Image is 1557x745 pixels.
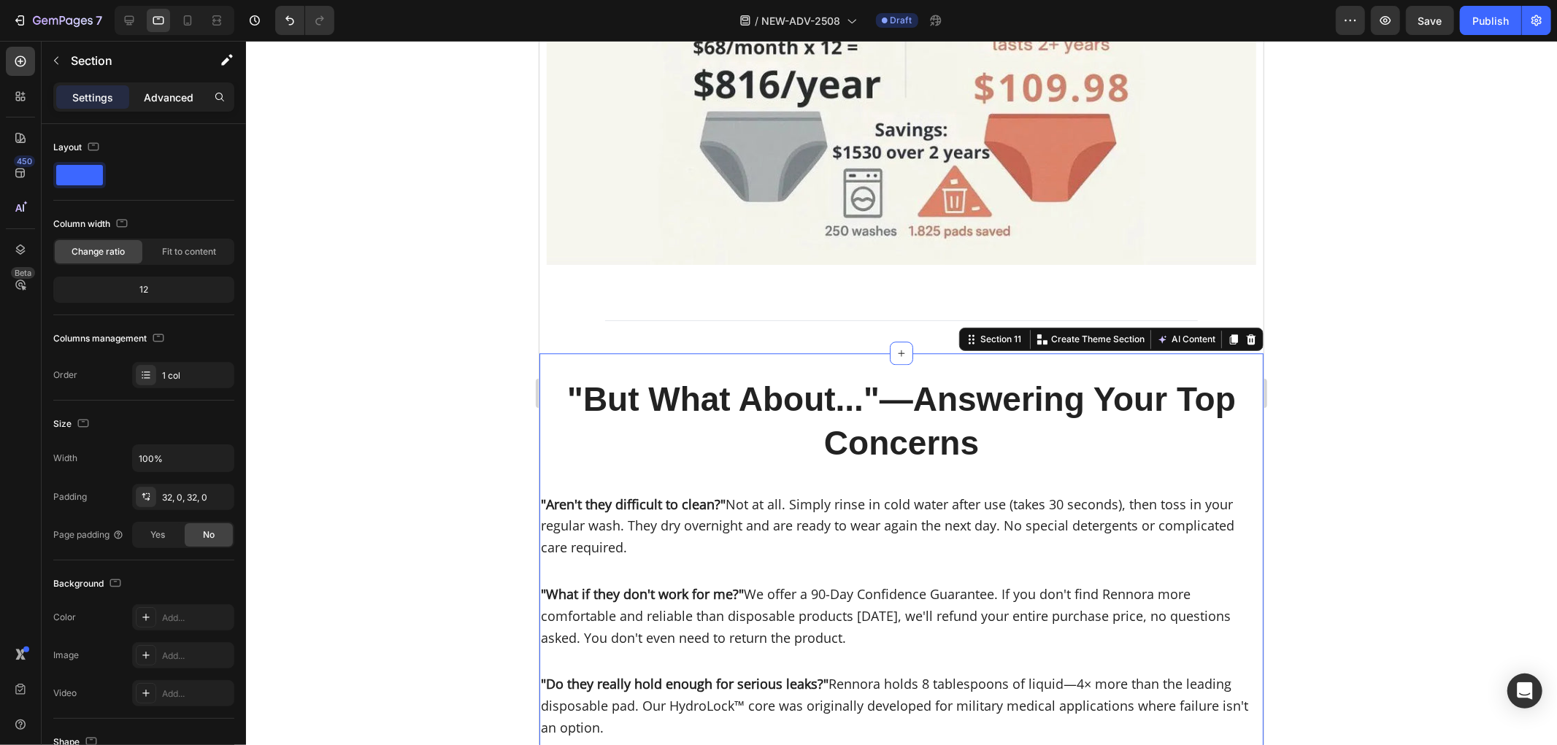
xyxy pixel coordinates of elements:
[53,138,102,158] div: Layout
[162,369,231,382] div: 1 col
[53,649,79,662] div: Image
[53,687,77,700] div: Video
[53,574,124,594] div: Background
[756,13,759,28] span: /
[1406,6,1454,35] button: Save
[1418,15,1442,27] span: Save
[1507,673,1542,709] div: Open Intercom Messenger
[1,544,204,562] strong: "What if they don't work for me?"
[53,414,92,434] div: Size
[11,267,35,279] div: Beta
[53,368,77,382] div: Order
[438,292,485,305] div: Section 11
[162,245,216,258] span: Fit to content
[275,6,334,35] div: Undo/Redo
[150,528,165,541] span: Yes
[53,215,131,234] div: Column width
[162,491,231,504] div: 32, 0, 32, 0
[762,13,841,28] span: NEW-ADV-2508
[96,12,102,29] p: 7
[1460,6,1521,35] button: Publish
[53,329,167,349] div: Columns management
[144,90,193,105] p: Advanced
[72,90,113,105] p: Settings
[6,6,109,35] button: 7
[1,544,691,606] span: We offer a 90-Day Confidence Guarantee. If you don't find Rennora more comfortable and reliable t...
[512,292,605,305] p: Create Theme Section
[53,490,87,503] div: Padding
[1,455,186,472] strong: "Aren't they difficult to clean?"
[162,649,231,663] div: Add...
[891,14,912,27] span: Draft
[162,611,231,625] div: Add...
[72,245,126,258] span: Change ratio
[56,279,231,300] div: 12
[162,687,231,700] div: Add...
[1,634,709,695] span: Rennora holds 8 tablespoons of liquid—4× more than the leading disposable pad. Our HydroLock™ cor...
[53,611,76,624] div: Color
[53,528,124,541] div: Page padding
[1472,13,1509,28] div: Publish
[14,155,35,167] div: 450
[539,41,1264,745] iframe: Design area
[1,455,695,516] span: Not at all. Simply rinse in cold water after use (takes 30 seconds), then toss in your regular wa...
[71,52,191,69] p: Section
[133,445,234,471] input: Auto
[28,339,696,421] strong: "But What About..."—Answering Your Top Concerns
[53,452,77,465] div: Width
[1,634,289,652] strong: "Do they really hold enough for serious leaks?"
[615,290,679,307] button: AI Content
[203,528,215,541] span: No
